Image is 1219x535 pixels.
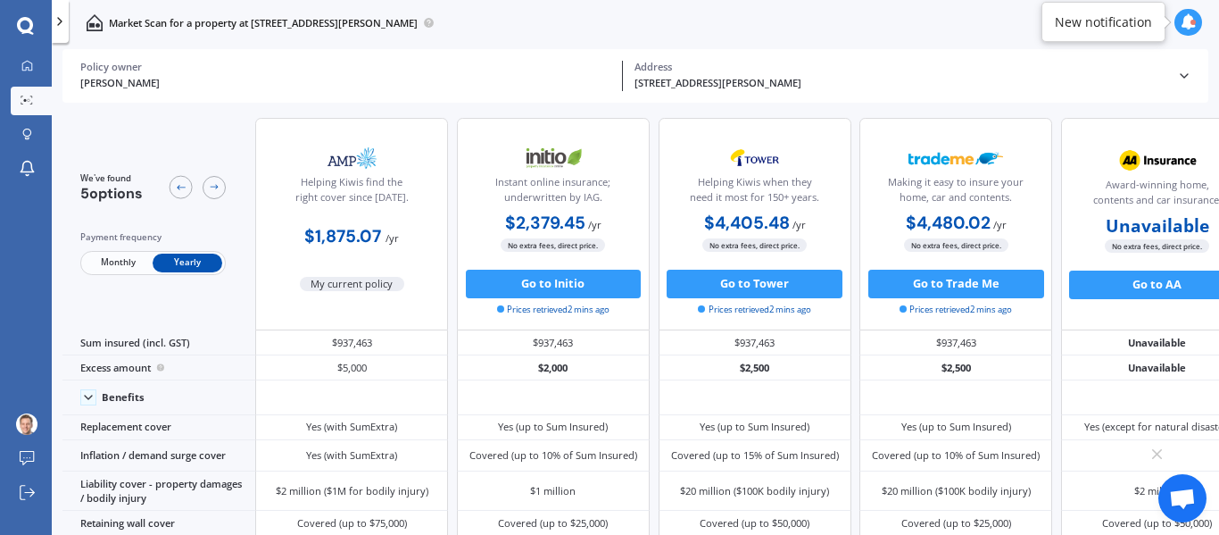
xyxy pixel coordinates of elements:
button: Go to Tower [667,270,842,298]
div: Covered (up to $50,000) [700,516,809,531]
span: No extra fees, direct price. [1105,239,1209,253]
span: / yr [588,218,601,231]
div: New notification [1055,13,1152,31]
span: Yearly [153,254,222,272]
div: Covered (up to 10% of Sum Insured) [469,448,637,463]
div: Making it easy to insure your home, car and contents. [872,175,1040,211]
div: $2,500 [859,355,1052,380]
b: Unavailable [1106,219,1209,233]
div: Instant online insurance; underwritten by IAG. [469,175,637,211]
div: $2 million ($1M for bodily injury) [276,484,428,498]
b: $4,405.48 [704,212,790,234]
div: $5,000 [255,355,448,380]
b: $4,480.02 [906,212,991,234]
img: home-and-contents.b802091223b8502ef2dd.svg [86,14,103,31]
div: Excess amount [62,355,255,380]
div: Liability cover - property damages / bodily injury [62,472,255,511]
div: Yes (up to Sum Insured) [498,420,608,434]
span: 5 options [80,184,143,203]
img: AA.webp [1110,143,1205,179]
span: / yr [993,218,1007,231]
a: Open chat [1158,474,1207,522]
span: Monthly [83,254,153,272]
span: Prices retrieved 2 mins ago [698,304,810,316]
div: Helping Kiwis when they need it most for 150+ years. [670,175,838,211]
div: Yes (with SumExtra) [306,420,397,434]
span: No extra fees, direct price. [904,238,1008,252]
img: AMP.webp [305,140,400,176]
div: Covered (up to $25,000) [498,516,608,531]
img: Initio.webp [506,140,601,176]
button: Go to Trade Me [868,270,1044,298]
span: No extra fees, direct price. [702,238,807,252]
div: Replacement cover [62,415,255,440]
div: Sum insured (incl. GST) [62,330,255,355]
div: [STREET_ADDRESS][PERSON_NAME] [634,76,1165,91]
img: picture [16,414,37,435]
div: Covered (up to $50,000) [1102,516,1212,531]
div: Yes (with SumExtra) [306,448,397,463]
div: Benefits [102,391,145,404]
span: Prices retrieved 2 mins ago [497,304,609,316]
img: Tower.webp [708,140,802,176]
div: $20 million ($100K bodily injury) [882,484,1031,498]
div: Inflation / demand surge cover [62,440,255,472]
div: $2,000 [457,355,650,380]
span: My current policy [300,277,405,291]
div: Payment frequency [80,230,226,245]
div: Yes (up to Sum Insured) [700,420,809,434]
div: $937,463 [255,330,448,355]
button: Go to Initio [466,270,642,298]
div: $937,463 [659,330,851,355]
span: We've found [80,172,143,185]
div: $20 million ($100K bodily injury) [680,484,829,498]
span: No extra fees, direct price. [501,238,605,252]
div: $937,463 [457,330,650,355]
div: Covered (up to 10% of Sum Insured) [872,448,1040,463]
div: Yes (up to Sum Insured) [901,420,1011,434]
b: $1,875.07 [304,225,381,247]
span: / yr [386,231,399,245]
b: $2,379.45 [505,212,585,234]
div: Helping Kiwis find the right cover since [DATE]. [268,175,435,211]
div: $2,500 [659,355,851,380]
p: Market Scan for a property at [STREET_ADDRESS][PERSON_NAME] [109,16,418,30]
div: Policy owner [80,61,611,73]
div: Covered (up to 15% of Sum Insured) [671,448,839,463]
div: $1 million [530,484,576,498]
img: Trademe.webp [908,140,1003,176]
div: $2 million [1134,484,1180,498]
span: Prices retrieved 2 mins ago [900,304,1012,316]
div: $937,463 [859,330,1052,355]
div: Covered (up to $75,000) [297,516,407,531]
div: Covered (up to $25,000) [901,516,1011,531]
div: Address [634,61,1165,73]
span: / yr [792,218,806,231]
div: [PERSON_NAME] [80,76,611,91]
